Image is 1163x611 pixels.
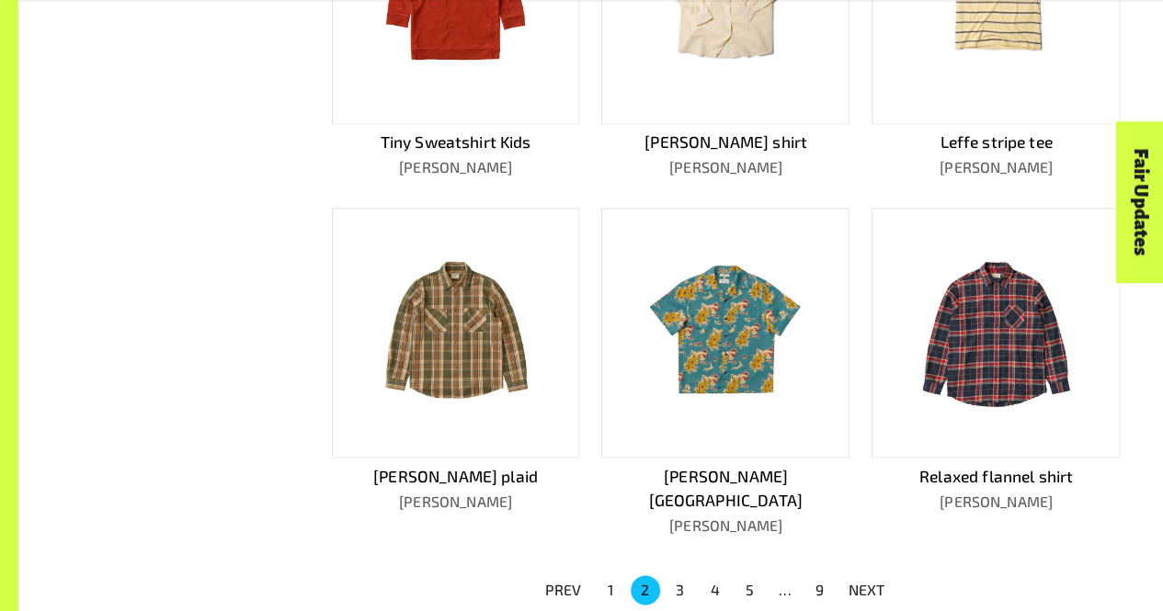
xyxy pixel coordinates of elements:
p: Relaxed flannel shirt [872,465,1120,489]
nav: pagination navigation [534,573,896,606]
a: [PERSON_NAME] plaid[PERSON_NAME] [332,208,580,537]
p: Leffe stripe tee [872,130,1120,154]
p: [PERSON_NAME][GEOGRAPHIC_DATA] [601,465,849,513]
p: [PERSON_NAME] [872,156,1120,178]
a: Relaxed flannel shirt[PERSON_NAME] [872,208,1120,537]
p: [PERSON_NAME] [601,515,849,537]
p: [PERSON_NAME] shirt [601,130,849,154]
p: [PERSON_NAME] [332,156,580,178]
p: PREV [545,579,582,601]
p: Tiny Sweatshirt Kids [332,130,580,154]
p: [PERSON_NAME] [872,491,1120,513]
button: Go to page 1 [596,575,625,605]
button: PREV [534,573,593,606]
button: NEXT [838,573,896,606]
p: [PERSON_NAME] [601,156,849,178]
div: … [770,579,800,601]
button: Go to page 9 [805,575,835,605]
button: Go to page 3 [666,575,695,605]
p: [PERSON_NAME] [332,491,580,513]
a: [PERSON_NAME][GEOGRAPHIC_DATA][PERSON_NAME] [601,208,849,537]
p: NEXT [849,579,885,601]
button: page 2 [631,575,660,605]
button: Go to page 4 [701,575,730,605]
button: Go to page 5 [735,575,765,605]
p: [PERSON_NAME] plaid [332,465,580,489]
